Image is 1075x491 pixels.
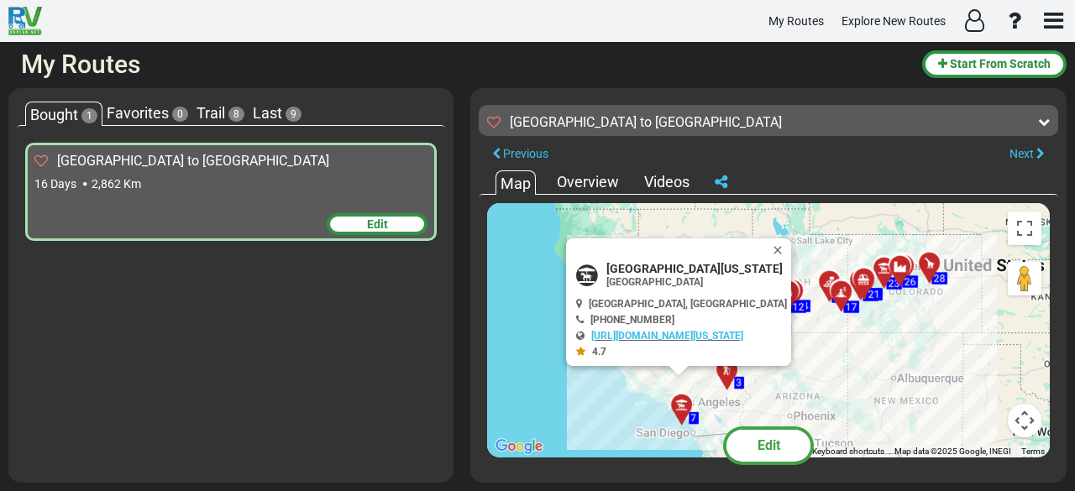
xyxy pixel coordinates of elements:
[491,436,547,457] a: Open this area in Google Maps (opens a new window)
[606,276,703,288] span: [GEOGRAPHIC_DATA]
[889,278,900,290] span: 23
[905,276,916,288] span: 26
[846,301,857,313] span: 17
[842,14,946,28] span: Explore New Routes
[640,171,694,193] div: Videos
[249,102,306,124] div: Last 9
[868,289,880,300] span: 21
[253,104,282,122] span: Last
[950,57,1051,71] span: Start From Scratch
[737,377,742,389] span: 3
[327,213,427,235] div: Edit
[25,143,437,241] div: [GEOGRAPHIC_DATA] to [GEOGRAPHIC_DATA] 16 Days 2,862 Km Edit
[592,346,606,358] span: 4.7
[510,114,782,130] sapn: [GEOGRAPHIC_DATA] to [GEOGRAPHIC_DATA]
[591,330,743,342] a: [URL][DOMAIN_NAME][US_STATE]
[834,5,953,38] a: Explore New Routes
[503,147,548,160] span: Previous
[479,143,562,165] button: Previous
[761,5,831,38] a: My Routes
[691,412,697,424] span: 7
[934,273,946,285] span: 28
[1021,447,1045,456] a: Terms (opens in new tab)
[718,426,819,466] button: Edit
[894,447,1011,456] span: Map data ©2025 Google, INEGI
[589,298,787,310] span: [GEOGRAPHIC_DATA], [GEOGRAPHIC_DATA]
[21,50,910,78] h2: My Routes
[1009,147,1034,160] span: Next
[768,14,824,28] span: My Routes
[491,436,547,457] img: Google
[812,446,884,457] button: Keyboard shortcuts
[172,107,188,122] span: 0
[553,171,623,193] div: Overview
[286,107,302,122] span: 9
[197,104,225,122] span: Trail
[758,437,780,453] span: Edit
[1008,212,1041,245] button: Toggle fullscreen view
[102,102,192,124] div: Favorites 0
[922,50,1067,78] button: Start From Scratch
[797,300,809,312] span: 14
[107,104,169,122] span: Favorites
[81,108,97,123] span: 1
[606,262,787,275] span: [GEOGRAPHIC_DATA][US_STATE]
[996,143,1058,165] button: Next
[590,314,674,326] span: [PHONE_NUMBER]
[496,170,536,195] div: Map
[771,238,791,262] button: Close
[367,217,388,231] span: Edit
[1008,404,1041,437] button: Map camera controls
[8,7,42,35] img: RvPlanetLogo.png
[192,102,249,124] div: Trail 8
[1008,262,1041,295] button: Drag Pegman onto the map to open Street View
[793,301,805,313] span: 12
[228,107,244,122] span: 8
[34,177,76,191] span: 16 Days
[57,153,329,169] sapn: [GEOGRAPHIC_DATA] to [GEOGRAPHIC_DATA]
[30,106,78,123] span: Bought
[25,102,102,126] div: Bought 1
[92,177,141,191] span: 2,862 Km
